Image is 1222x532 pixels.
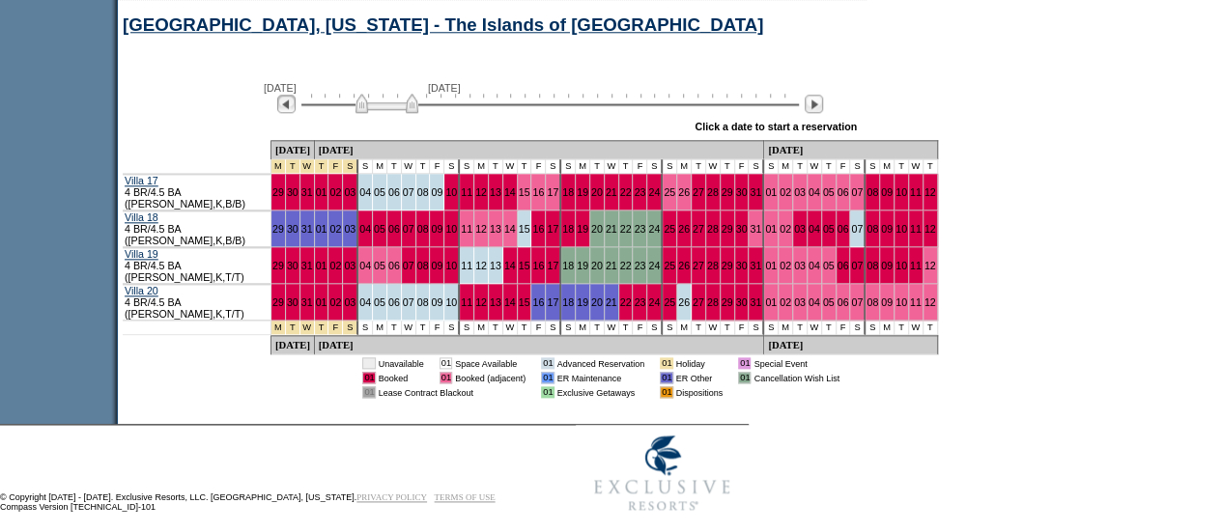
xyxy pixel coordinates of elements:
[693,296,704,308] a: 27
[823,260,835,271] a: 05
[328,159,343,174] td: New Year's
[316,186,327,198] a: 01
[765,260,777,271] a: 01
[678,260,690,271] a: 26
[123,14,763,35] a: [GEOGRAPHIC_DATA], [US_STATE] - The Islands of [GEOGRAPHIC_DATA]
[490,186,501,198] a: 13
[765,296,777,308] a: 01
[518,321,532,335] td: T
[562,186,574,198] a: 18
[123,174,271,210] td: 4 BR/4.5 BA ([PERSON_NAME],K,B/B)
[808,159,822,174] td: W
[562,296,574,308] a: 18
[315,140,765,159] td: [DATE]
[736,260,748,271] a: 30
[444,321,460,335] td: S
[910,186,922,198] a: 11
[315,321,329,335] td: New Year's
[736,223,748,235] a: 30
[910,260,922,271] a: 11
[809,260,820,271] a: 04
[809,296,820,308] a: 04
[461,186,472,198] a: 11
[344,296,355,308] a: 03
[286,159,300,174] td: New Year's
[693,223,704,235] a: 27
[416,321,431,335] td: T
[445,223,457,235] a: 10
[388,186,400,198] a: 06
[735,159,750,174] td: F
[895,159,909,174] td: T
[504,296,516,308] a: 14
[329,223,341,235] a: 02
[794,260,806,271] a: 03
[765,223,777,235] a: 01
[343,321,358,335] td: New Year's
[474,159,489,174] td: M
[634,296,645,308] a: 23
[793,321,808,335] td: T
[301,223,313,235] a: 31
[546,159,561,174] td: S
[344,260,355,271] a: 03
[343,159,358,174] td: New Year's
[707,296,719,308] a: 28
[750,186,761,198] a: 31
[722,223,733,235] a: 29
[867,186,878,198] a: 08
[504,260,516,271] a: 14
[664,186,675,198] a: 25
[576,321,590,335] td: M
[301,186,313,198] a: 31
[794,296,806,308] a: 03
[431,260,442,271] a: 09
[490,296,501,308] a: 13
[924,321,938,335] td: T
[430,321,444,335] td: F
[606,296,617,308] a: 21
[838,186,849,198] a: 06
[735,321,750,335] td: F
[387,159,402,174] td: T
[619,321,634,335] td: T
[417,260,429,271] a: 08
[822,159,837,174] td: T
[402,159,416,174] td: W
[695,121,857,132] div: Click a date to start a reservation
[693,186,704,198] a: 27
[329,260,341,271] a: 02
[909,321,924,335] td: W
[417,296,429,308] a: 08
[287,260,298,271] a: 30
[780,223,791,235] a: 02
[286,321,300,335] td: New Year's
[895,296,907,308] a: 10
[924,296,936,308] a: 12
[707,186,719,198] a: 28
[271,335,315,354] td: [DATE]
[910,223,922,235] a: 11
[531,159,546,174] td: F
[591,186,603,198] a: 20
[764,321,779,335] td: S
[881,296,893,308] a: 09
[417,223,429,235] a: 08
[388,296,400,308] a: 06
[445,296,457,308] a: 10
[779,159,793,174] td: M
[428,82,461,94] span: [DATE]
[633,321,647,335] td: F
[605,159,619,174] td: W
[822,321,837,335] td: T
[606,186,617,198] a: 21
[591,296,603,308] a: 20
[664,260,675,271] a: 25
[750,260,761,271] a: 31
[329,186,341,198] a: 02
[881,260,893,271] a: 09
[287,296,298,308] a: 30
[373,321,387,335] td: M
[692,159,706,174] td: T
[851,260,863,271] a: 07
